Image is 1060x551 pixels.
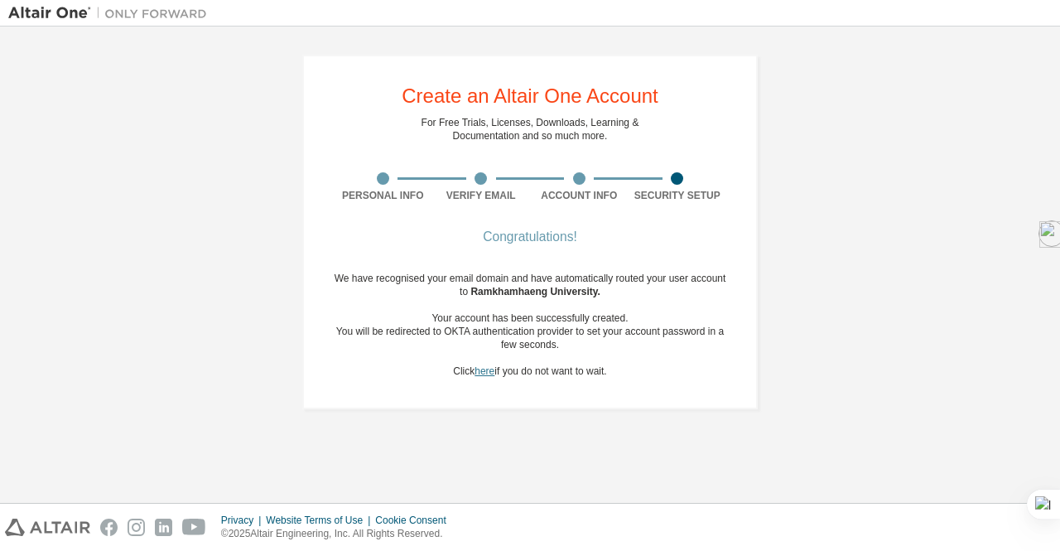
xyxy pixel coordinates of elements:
[221,514,266,527] div: Privacy
[402,86,658,106] div: Create an Altair One Account
[432,189,531,202] div: Verify Email
[8,5,215,22] img: Altair One
[334,189,432,202] div: Personal Info
[475,365,494,377] a: here
[334,312,726,325] div: Your account has been successfully created.
[334,232,726,242] div: Congratulations!
[155,519,172,536] img: linkedin.svg
[100,519,118,536] img: facebook.svg
[182,519,206,536] img: youtube.svg
[422,116,639,143] div: For Free Trials, Licenses, Downloads, Learning & Documentation and so much more.
[5,519,90,536] img: altair_logo.svg
[530,189,629,202] div: Account Info
[266,514,375,527] div: Website Terms of Use
[470,286,600,297] span: Ramkhamhaeng University .
[629,189,727,202] div: Security Setup
[221,527,456,541] p: © 2025 Altair Engineering, Inc. All Rights Reserved.
[128,519,145,536] img: instagram.svg
[375,514,455,527] div: Cookie Consent
[334,272,726,378] div: We have recognised your email domain and have automatically routed your user account to Click if ...
[334,325,726,351] div: You will be redirected to OKTA authentication provider to set your account password in a few seco...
